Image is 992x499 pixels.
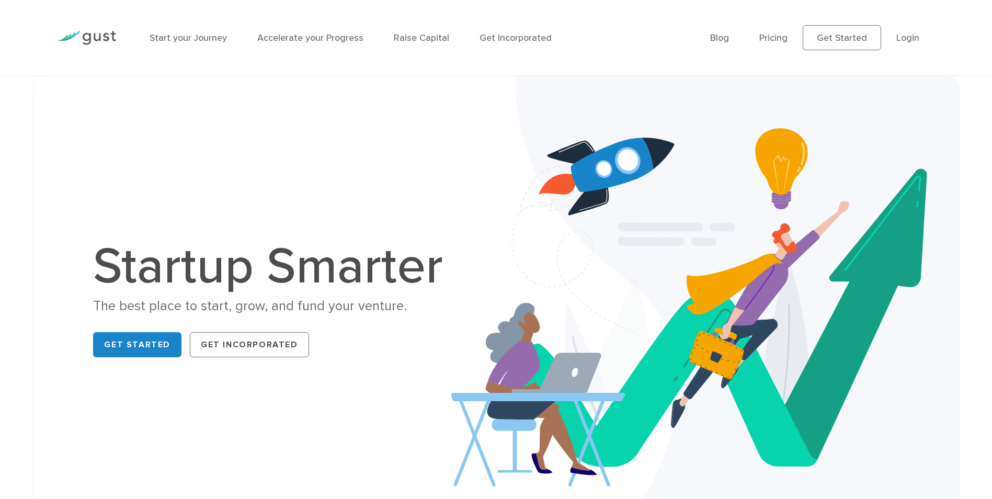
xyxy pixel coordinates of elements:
a: Get Started [803,25,881,50]
a: Login [896,32,919,43]
div: The best place to start, grow, and fund your venture. [93,297,454,315]
a: Start your Journey [150,32,227,43]
a: Get Incorporated [190,332,309,357]
img: Gust Logo [58,31,116,45]
a: Raise Capital [394,32,449,43]
a: Blog [710,32,729,43]
a: Accelerate your Progress [257,32,363,43]
a: Get Incorporated [480,32,552,43]
a: Get Started [93,332,181,357]
h1: Startup Smarter [93,242,454,292]
a: Pricing [759,32,788,43]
